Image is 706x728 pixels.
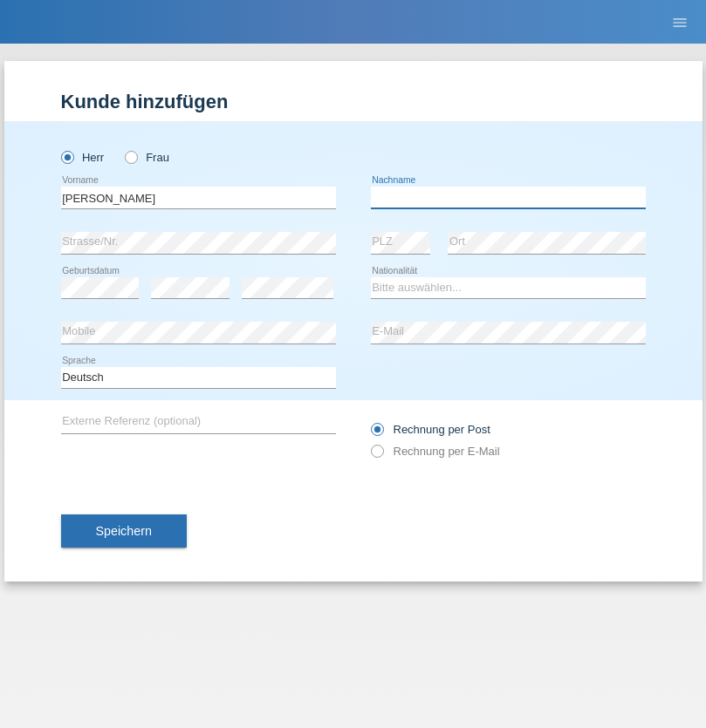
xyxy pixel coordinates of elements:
label: Rechnung per E-Mail [371,445,500,458]
a: menu [662,17,697,27]
input: Frau [125,151,136,162]
button: Speichern [61,514,187,548]
label: Rechnung per Post [371,423,490,436]
label: Frau [125,151,169,164]
input: Rechnung per E-Mail [371,445,382,466]
label: Herr [61,151,105,164]
input: Herr [61,151,72,162]
span: Speichern [96,524,152,538]
h1: Kunde hinzufügen [61,91,646,112]
i: menu [671,14,689,31]
input: Rechnung per Post [371,423,382,445]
